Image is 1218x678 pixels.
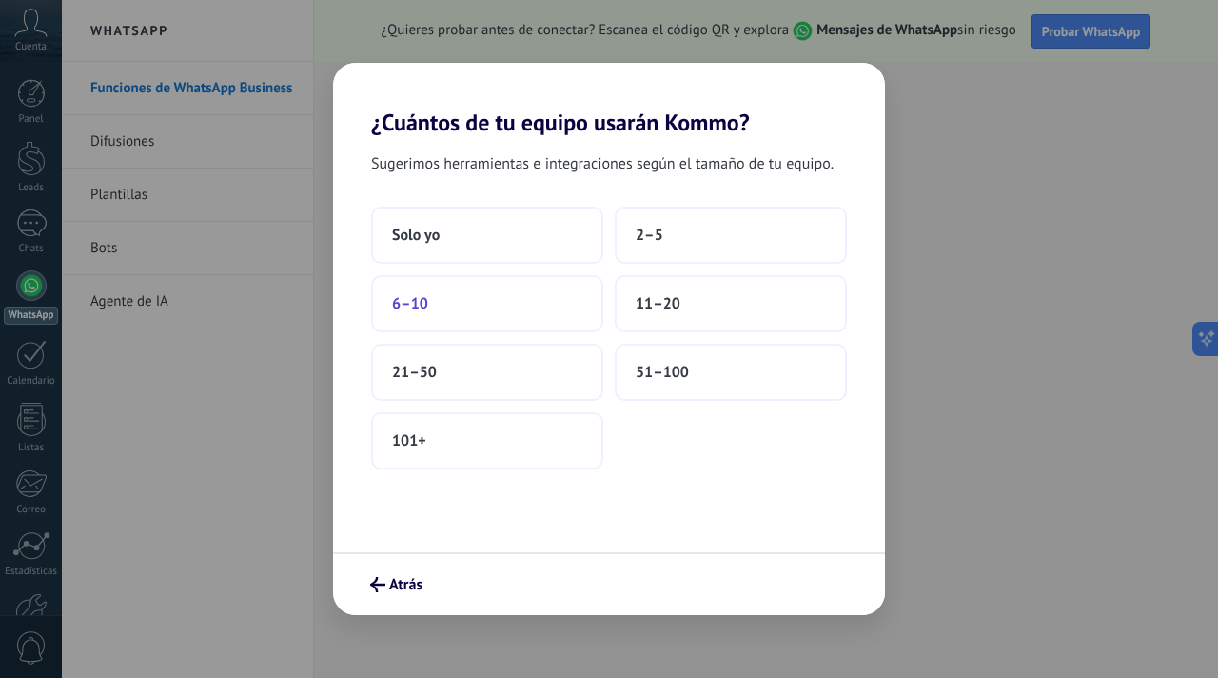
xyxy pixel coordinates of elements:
[615,344,847,401] button: 51–100
[636,294,680,313] span: 11–20
[371,412,603,469] button: 101+
[392,431,426,450] span: 101+
[636,226,663,245] span: 2–5
[371,207,603,264] button: Solo yo
[371,275,603,332] button: 6–10
[615,275,847,332] button: 11–20
[392,294,428,313] span: 6–10
[615,207,847,264] button: 2–5
[392,363,437,382] span: 21–50
[333,63,885,136] h2: ¿Cuántos de tu equipo usarán Kommo?
[392,226,440,245] span: Solo yo
[371,344,603,401] button: 21–50
[636,363,689,382] span: 51–100
[371,151,834,176] span: Sugerimos herramientas e integraciones según el tamaño de tu equipo.
[362,568,431,601] button: Atrás
[389,578,422,591] span: Atrás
